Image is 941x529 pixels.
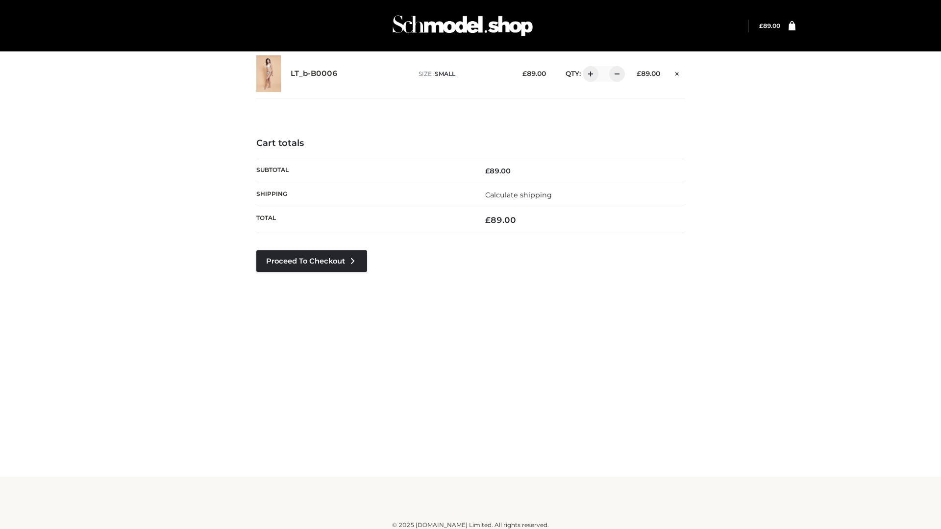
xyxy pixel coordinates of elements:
img: Schmodel Admin 964 [389,6,536,45]
bdi: 89.00 [485,215,516,225]
a: £89.00 [759,22,780,29]
div: QTY: [556,66,621,82]
span: £ [759,22,763,29]
p: size : [419,70,507,78]
a: LT_b-B0006 [291,69,338,78]
h4: Cart totals [256,138,685,149]
a: Remove this item [670,66,685,79]
th: Shipping [256,183,470,207]
span: SMALL [435,70,455,77]
span: £ [637,70,641,77]
a: Proceed to Checkout [256,250,367,272]
th: Total [256,207,470,233]
img: LT_b-B0006 - SMALL [256,55,281,92]
a: Calculate shipping [485,191,552,199]
span: £ [522,70,527,77]
bdi: 89.00 [485,167,511,175]
bdi: 89.00 [759,22,780,29]
th: Subtotal [256,159,470,183]
bdi: 89.00 [637,70,660,77]
span: £ [485,215,491,225]
span: £ [485,167,490,175]
bdi: 89.00 [522,70,546,77]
